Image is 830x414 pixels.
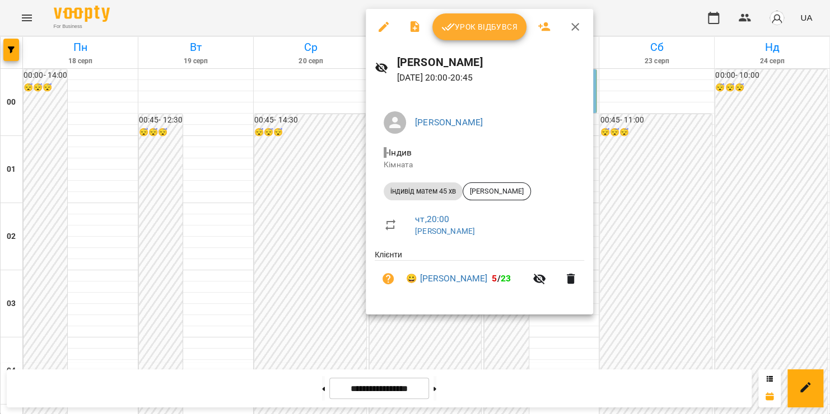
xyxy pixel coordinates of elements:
[415,117,483,128] a: [PERSON_NAME]
[501,273,511,284] span: 23
[463,186,530,196] span: [PERSON_NAME]
[415,227,475,236] a: [PERSON_NAME]
[415,214,449,224] a: чт , 20:00
[441,20,517,34] span: Урок відбувся
[492,273,511,284] b: /
[397,71,584,84] p: [DATE] 20:00 - 20:45
[397,54,584,71] h6: [PERSON_NAME]
[384,186,463,196] span: індивід матем 45 хв
[384,159,575,171] p: Кімната
[384,147,414,158] span: - Індив
[375,265,402,292] button: Візит ще не сплачено. Додати оплату?
[375,249,584,301] ul: Клієнти
[492,273,497,284] span: 5
[432,13,526,40] button: Урок відбувся
[463,182,531,200] div: [PERSON_NAME]
[406,272,487,285] a: 😀 [PERSON_NAME]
